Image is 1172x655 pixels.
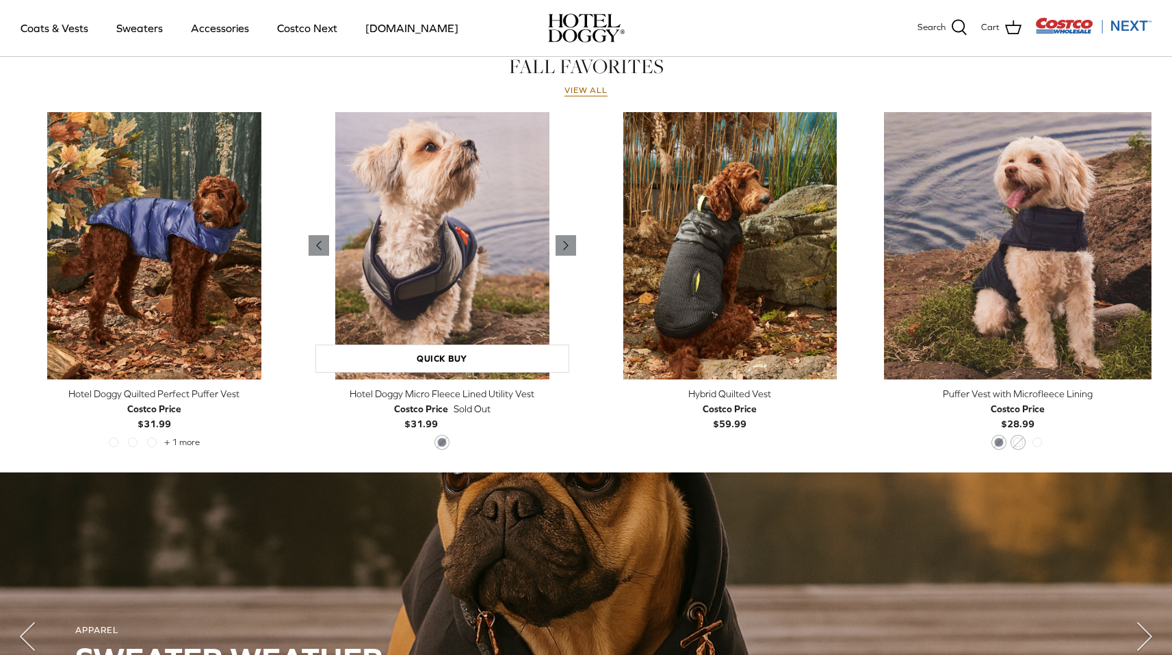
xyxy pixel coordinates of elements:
[884,386,1151,401] div: Puffer Vest with Microfleece Lining
[548,14,625,42] img: hoteldoggycom
[597,386,864,401] div: Hybrid Quilted Vest
[104,5,175,51] a: Sweaters
[394,401,448,429] b: $31.99
[564,85,608,96] a: View all
[309,386,576,432] a: Hotel Doggy Micro Fleece Lined Utility Vest Costco Price$31.99 Sold Out
[454,401,491,416] span: Sold Out
[1035,17,1151,34] img: Costco Next
[265,5,350,51] a: Costco Next
[703,401,757,416] div: Costco Price
[981,21,1000,35] span: Cart
[1035,26,1151,36] a: Visit Costco Next
[309,386,576,401] div: Hotel Doggy Micro Fleece Lined Utility Vest
[597,112,864,379] a: Hybrid Quilted Vest
[991,401,1045,429] b: $28.99
[548,14,625,42] a: hoteldoggy.com hoteldoggycom
[8,5,101,51] a: Coats & Vests
[353,5,471,51] a: [DOMAIN_NAME]
[991,401,1045,416] div: Costco Price
[394,401,448,416] div: Costco Price
[556,235,576,256] a: Previous
[917,21,946,35] span: Search
[21,386,288,401] div: Hotel Doggy Quilted Perfect Puffer Vest
[164,438,200,447] span: + 1 more
[309,112,576,379] a: Hotel Doggy Micro Fleece Lined Utility Vest
[75,625,1097,637] div: APPAREL
[315,345,569,373] a: Quick buy
[179,5,261,51] a: Accessories
[884,112,1151,379] a: Puffer Vest with Microfleece Lining
[981,19,1021,37] a: Cart
[127,401,181,429] b: $31.99
[21,112,288,379] a: Hotel Doggy Quilted Perfect Puffer Vest
[703,401,757,429] b: $59.99
[597,386,864,432] a: Hybrid Quilted Vest Costco Price$59.99
[509,53,664,80] a: FALL FAVORITES
[127,401,181,416] div: Costco Price
[884,386,1151,432] a: Puffer Vest with Microfleece Lining Costco Price$28.99
[309,235,329,256] a: Previous
[21,386,288,432] a: Hotel Doggy Quilted Perfect Puffer Vest Costco Price$31.99
[917,19,967,37] a: Search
